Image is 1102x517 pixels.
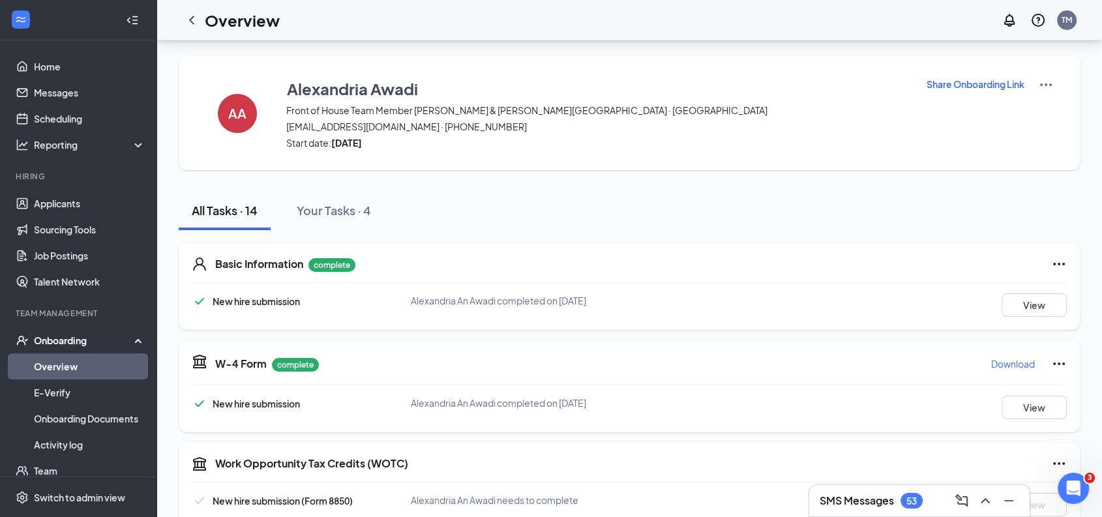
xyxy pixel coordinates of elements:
[14,13,27,26] svg: WorkstreamLogo
[192,456,207,471] svg: TaxGovernmentIcon
[213,398,300,409] span: New hire submission
[927,78,1024,91] p: Share Onboarding Link
[34,106,145,132] a: Scheduling
[411,397,586,409] span: Alexandria An Awadi completed on [DATE]
[34,334,134,347] div: Onboarding
[192,256,207,272] svg: User
[34,353,145,379] a: Overview
[297,202,371,218] div: Your Tasks · 4
[287,78,418,100] h3: Alexandria Awadi
[34,379,145,406] a: E-Verify
[331,137,362,149] strong: [DATE]
[1002,293,1067,317] button: View
[213,495,353,507] span: New hire submission (Form 8850)
[34,216,145,243] a: Sourcing Tools
[34,406,145,432] a: Onboarding Documents
[192,202,258,218] div: All Tasks · 14
[286,77,910,100] button: Alexandria Awadi
[34,190,145,216] a: Applicants
[205,9,280,31] h1: Overview
[1002,493,1067,516] button: View
[228,109,246,118] h4: AA
[126,14,139,27] svg: Collapse
[1051,356,1067,372] svg: Ellipses
[411,494,578,506] span: Alexandria An Awadi needs to complete
[34,491,125,504] div: Switch to admin view
[1002,12,1017,28] svg: Notifications
[215,357,267,371] h5: W-4 Form
[998,490,1019,511] button: Minimize
[820,494,894,508] h3: SMS Messages
[906,495,917,507] div: 53
[1051,256,1067,272] svg: Ellipses
[926,77,1025,91] button: Share Onboarding Link
[990,353,1035,374] button: Download
[16,138,29,151] svg: Analysis
[286,104,910,117] span: Front of House Team Member [PERSON_NAME] & [PERSON_NAME][GEOGRAPHIC_DATA] · [GEOGRAPHIC_DATA]
[308,258,355,272] p: complete
[192,396,207,411] svg: Checkmark
[991,357,1035,370] p: Download
[975,490,996,511] button: ChevronUp
[34,269,145,295] a: Talent Network
[34,458,145,484] a: Team
[411,295,586,306] span: Alexandria An Awadi completed on [DATE]
[215,456,408,471] h5: Work Opportunity Tax Credits (WOTC)
[16,308,143,319] div: Team Management
[34,432,145,458] a: Activity log
[16,171,143,182] div: Hiring
[213,295,300,307] span: New hire submission
[192,293,207,309] svg: Checkmark
[205,77,270,149] button: AA
[286,120,910,133] span: [EMAIL_ADDRESS][DOMAIN_NAME] · [PHONE_NUMBER]
[1062,14,1072,25] div: TM
[215,257,303,271] h5: Basic Information
[16,491,29,504] svg: Settings
[1058,473,1089,504] iframe: Intercom live chat
[184,12,200,28] svg: ChevronLeft
[286,136,910,149] span: Start date:
[1030,12,1046,28] svg: QuestionInfo
[34,138,146,151] div: Reporting
[951,490,972,511] button: ComposeMessage
[272,358,319,372] p: complete
[1084,473,1095,483] span: 3
[34,243,145,269] a: Job Postings
[34,80,145,106] a: Messages
[1001,493,1017,509] svg: Minimize
[34,53,145,80] a: Home
[1051,456,1067,471] svg: Ellipses
[192,493,207,509] svg: Checkmark
[1038,77,1054,93] img: More Actions
[977,493,993,509] svg: ChevronUp
[192,353,207,369] svg: TaxGovernmentIcon
[1002,396,1067,419] button: View
[954,493,970,509] svg: ComposeMessage
[16,334,29,347] svg: UserCheck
